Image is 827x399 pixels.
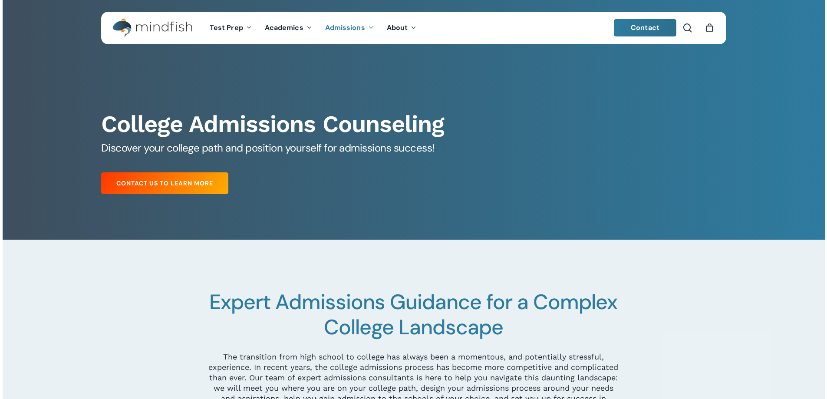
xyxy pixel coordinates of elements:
[101,141,435,155] span: Discover your college path and position yourself for admissions success!
[209,288,617,341] span: Expert Admissions Guidance for a Complex College Landscape
[265,23,303,32] span: Academics
[380,24,423,32] a: About
[705,23,715,33] a: Cart
[614,19,676,36] a: Contact
[631,23,659,32] span: Contact
[101,172,228,194] a: Contact Us to Learn More
[325,23,365,32] span: Admissions
[101,110,444,138] b: College Admissions Counseling
[210,23,243,32] span: Test Prep
[116,179,213,188] span: Contact Us to Learn More
[387,23,408,32] span: About
[203,12,423,44] nav: Main Menu
[319,24,380,32] a: Admissions
[258,24,319,32] a: Academics
[101,12,726,44] header: Main Menu
[203,24,258,32] a: Test Prep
